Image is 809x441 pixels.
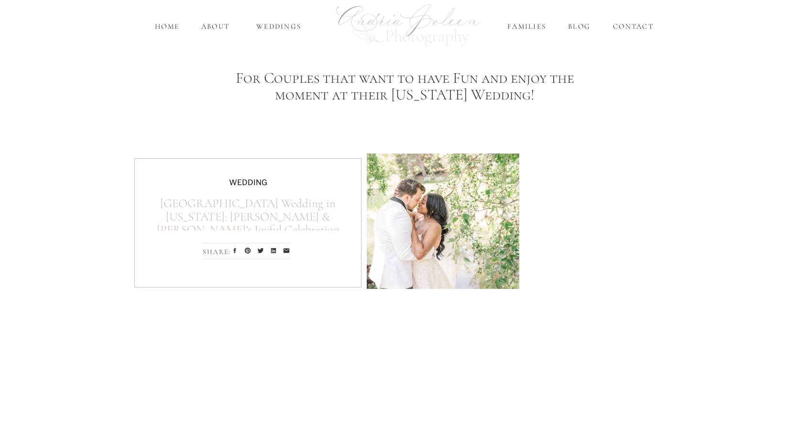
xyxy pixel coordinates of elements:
[203,247,231,256] h2: Share:
[156,197,340,231] h1: [GEOGRAPHIC_DATA] Wedding in [US_STATE]: [PERSON_NAME] & [PERSON_NAME]’s Joyful Celebration
[220,69,589,105] h2: For Couples that want to have Fun and enjoy the moment at their [US_STATE] Wedding!
[367,154,519,289] a: Red Butte Gardens Wedding in Utah: Javonne & Ansel’s Joyful Celebration
[506,21,547,32] a: Families
[229,178,267,187] a: Wedding
[611,21,656,32] a: Contact
[199,21,232,32] a: About
[566,21,592,32] a: Blog
[251,21,307,32] a: Weddings
[153,21,181,32] a: home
